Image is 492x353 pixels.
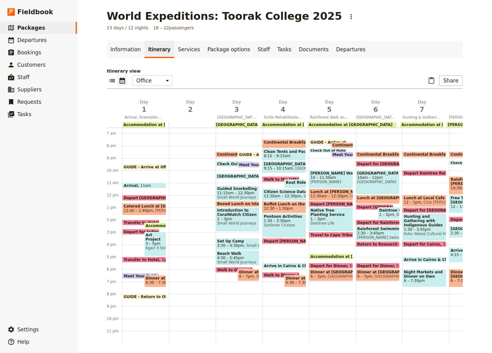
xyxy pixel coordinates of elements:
div: Set Up Camp3:30 – 4:30pmSmall World Journeys [216,238,259,250]
span: Native Tree Planting Service Work [310,208,351,217]
div: GUIDE - Arrive at Office [238,152,259,158]
div: Lunch at [GEOGRAPHIC_DATA] [356,195,400,204]
div: Depart for Cairns3:45pm [402,241,446,247]
span: Night Markets and Dinner on Own [404,270,445,279]
span: Transfer to Hotel [124,258,162,262]
div: Night Markets and Dinner on Own6 – 7:30pm [402,269,446,287]
span: Art Project with Indigenous Artist [146,233,165,242]
button: Day1Arrival, Orientation and Indigenous Art Project [122,99,169,122]
div: Lunch at [PERSON_NAME]11:30am – 12:30pm[PERSON_NAME] [309,189,353,201]
span: Depart for Rainforest Swimming Hole [357,221,438,225]
div: 2 pm [107,217,122,222]
span: Daintree Ice Cream Company [379,208,398,212]
span: Turtle Rehabilitation Centre and [GEOGRAPHIC_DATA] with Marine Biologist [261,115,305,120]
div: Beach Walk4:30 – 5:45pmSmall World Journeys [216,250,259,266]
span: 1:30 – 3:30pm [264,219,305,223]
div: 11 pm [107,329,122,334]
div: GUIDE - Arrive at OfficeContinental Breakfast at HotelCheck Out of HotelMeet Your Guide in Recept... [309,47,355,343]
span: GUIDE - Arrive at Office [310,140,362,144]
span: Kuku Yalanji Cultural Habitat Tours ([PERSON_NAME] Brothers) [404,232,445,236]
a: Staff [254,41,274,58]
span: Free Time in [GEOGRAPHIC_DATA] & Lunch on Own [451,196,491,204]
span: Packages [17,25,45,31]
div: GUIDE - Arrive at Office [309,139,346,145]
button: Day2 [169,99,215,117]
span: [GEOGRAPHIC_DATA] [264,162,305,166]
h2: Day [171,99,210,114]
span: Help [17,339,29,345]
span: Accommodation at [GEOGRAPHIC_DATA] [309,123,393,127]
span: 18 – 22 passengers [153,25,194,31]
div: Meet Your Guide in Reception & Depart [238,162,259,168]
div: Depart for Dinner5:30pm [309,263,353,269]
a: Tasks [274,41,295,58]
div: 6 pm [107,267,122,272]
div: GUIDE - Arrive at Office [122,164,166,170]
span: [GEOGRAPHIC_DATA] [357,171,398,175]
span: Depart [GEOGRAPHIC_DATA] [124,196,186,200]
span: Customers [17,62,45,68]
button: Day6[GEOGRAPHIC_DATA] and Rainforest Swimming Hole [354,99,400,122]
span: 12:40 – 1:40pm [124,208,153,213]
a: Departures [332,41,369,58]
div: 8 am [107,143,122,148]
span: Arrival [124,183,141,187]
span: Lunch at [PERSON_NAME] [310,190,351,194]
div: Art Project with Indigenous Artist3 – 5pmKgari 3 Sisters [144,232,166,256]
span: Buffet Lunch on the Boat [264,202,305,206]
span: [GEOGRAPHIC_DATA] [293,166,334,170]
span: Check Out of Hotel [451,161,489,165]
span: Arrive in Cairns & Check In at [GEOGRAPHIC_DATA] [264,264,373,268]
span: 10:30am – 12pm [451,186,491,190]
span: Travel to Cape Tribulation [310,233,367,237]
div: Daintree Ice Cream Company1 – 2pmDaintree Ice Cream Company [378,207,400,219]
div: Hunting and Gathering with Indigenous Guides1:30 – 3:45pmKuku Yalanji Cultural Habitat Tours ([PE... [402,213,446,241]
div: Catered Lunch at [GEOGRAPHIC_DATA] and [GEOGRAPHIC_DATA]12:40 – 1:40pm[PERSON_NAME]'s [122,203,166,215]
div: Continental Breakfast at Hotel [449,152,486,158]
span: Small World Journeys [217,195,258,200]
a: Itinerary [145,41,174,58]
h2: Day [125,99,164,114]
div: 10 am [107,168,122,173]
div: Depart [GEOGRAPHIC_DATA] [356,204,393,210]
span: 7 [403,105,442,114]
span: 11:15am – 12:30pm [217,191,258,195]
span: Boxed Lunch on Island [217,202,267,206]
span: Sunlover Cruises [301,194,335,198]
div: Lunch at Local Cafe12 – 1pmClub [PERSON_NAME] [402,195,446,207]
button: List view [107,75,117,86]
span: Dinner at [GEOGRAPHIC_DATA] [146,276,165,280]
div: Meet Your Guide in Reception & Depart [331,152,353,158]
span: Dinner at [GEOGRAPHIC_DATA] [310,270,351,274]
span: 2 [171,105,210,114]
span: Pontoon Activities [264,214,305,219]
div: Transfer to Hotel5pm [122,257,166,263]
div: [PERSON_NAME] Walk10 – 11:30am[PERSON_NAME] [309,170,353,188]
div: Boxed Lunch on Island [216,201,259,207]
div: Depart [PERSON_NAME][GEOGRAPHIC_DATA] [262,238,306,244]
div: 1 pm [107,205,122,210]
span: Rainforest Walk & [PERSON_NAME][GEOGRAPHIC_DATA] [451,177,491,186]
span: 4 [264,105,303,114]
div: Check Out of Hotel [309,149,346,153]
span: 5:50pm [250,268,265,272]
div: Walk to the Jetty [262,176,300,182]
span: Daintree Life [310,221,351,225]
span: 13 days / 12 nights [107,25,149,31]
button: Share [439,75,462,86]
span: 12:30 – 1:30pm [264,206,293,211]
span: 12 – 1:30pm [451,204,491,209]
span: Rainforest Walk and Tree Planting [308,115,351,120]
span: Continental Breakfast at Hotel [333,143,399,147]
button: Paste itinerary item [426,75,437,86]
div: [GEOGRAPHIC_DATA] Camping [215,122,258,128]
div: 7 pm [107,279,122,284]
span: 11:30am – 12:30pm [264,194,301,198]
span: Depart for Dinner [357,264,396,268]
span: 10 – 11:30am [310,175,351,180]
span: Depart [PERSON_NAME][GEOGRAPHIC_DATA] [264,239,360,243]
span: 1 – 2pm [379,212,394,217]
div: Arrive in Cairns & Check In at [GEOGRAPHIC_DATA] [262,263,306,269]
div: Depart for [GEOGRAPHIC_DATA] [356,161,400,167]
span: Settings [17,326,39,333]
